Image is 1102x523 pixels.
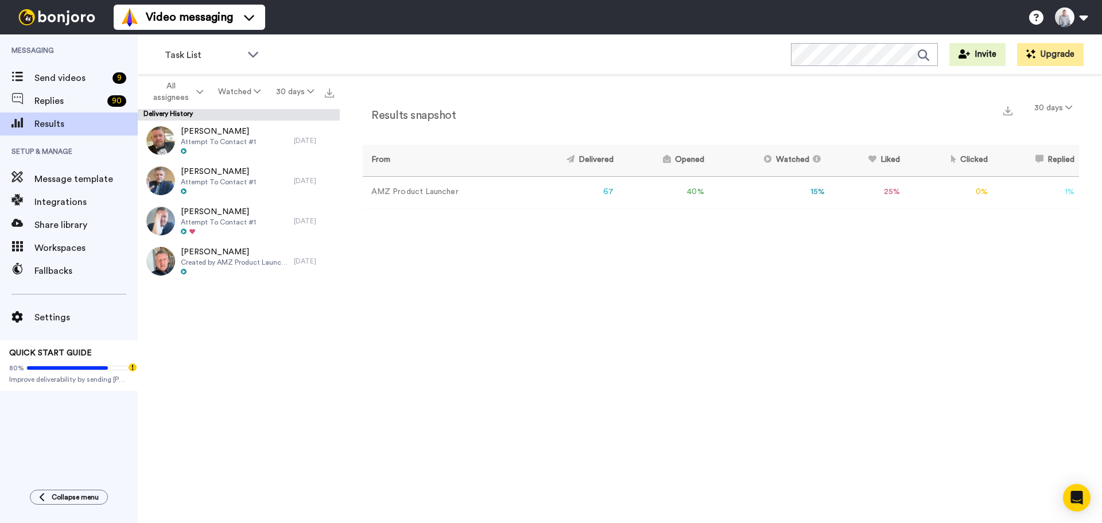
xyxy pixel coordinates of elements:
[709,145,829,176] th: Watched
[325,88,334,98] img: export.svg
[829,176,905,208] td: 25 %
[949,43,1006,66] button: Invite
[519,145,618,176] th: Delivered
[146,207,175,235] img: 07fb9cba-a5b9-4ac8-8ce5-c5d179abfdf9-thumb.jpg
[34,195,138,209] span: Integrations
[363,145,519,176] th: From
[138,161,340,201] a: [PERSON_NAME]Attempt To Contact #1[DATE]
[269,82,321,102] button: 30 days
[321,83,337,100] button: Export all results that match these filters now.
[1027,98,1079,118] button: 30 days
[34,218,138,232] span: Share library
[140,76,211,108] button: All assignees
[211,82,268,102] button: Watched
[52,493,99,502] span: Collapse menu
[905,176,992,208] td: 0 %
[14,9,100,25] img: bj-logo-header-white.svg
[829,145,905,176] th: Liked
[709,176,829,208] td: 15 %
[181,218,256,227] span: Attempt To Contact #1
[294,257,334,266] div: [DATE]
[9,363,24,373] span: 80%
[34,264,138,278] span: Fallbacks
[181,137,256,146] span: Attempt To Contact #1
[181,246,288,258] span: [PERSON_NAME]
[34,71,108,85] span: Send videos
[148,80,194,103] span: All assignees
[618,176,708,208] td: 40 %
[181,258,288,267] span: Created by AMZ Product Launcher
[121,8,139,26] img: vm-color.svg
[146,9,233,25] span: Video messaging
[181,166,256,177] span: [PERSON_NAME]
[34,94,103,108] span: Replies
[34,311,138,324] span: Settings
[294,176,334,185] div: [DATE]
[9,349,92,357] span: QUICK START GUIDE
[30,490,108,505] button: Collapse menu
[181,177,256,187] span: Attempt To Contact #1
[138,109,340,121] div: Delivery History
[519,176,618,208] td: 67
[294,136,334,145] div: [DATE]
[181,206,256,218] span: [PERSON_NAME]
[992,145,1079,176] th: Replied
[127,362,138,373] div: Tooltip anchor
[34,172,138,186] span: Message template
[146,166,175,195] img: 98bed018-8ef1-4533-928a-56606e2cbbc8-thumb.jpg
[165,48,242,62] span: Task List
[138,121,340,161] a: [PERSON_NAME]Attempt To Contact #1[DATE]
[1063,484,1091,512] div: Open Intercom Messenger
[363,109,456,122] h2: Results snapshot
[618,145,708,176] th: Opened
[992,176,1079,208] td: 1 %
[1000,102,1016,118] button: Export a summary of each team member’s results that match this filter now.
[112,72,126,84] div: 9
[34,117,138,131] span: Results
[294,216,334,226] div: [DATE]
[9,375,129,384] span: Improve deliverability by sending [PERSON_NAME]’s from your own email
[107,95,126,107] div: 90
[138,201,340,241] a: [PERSON_NAME]Attempt To Contact #1[DATE]
[363,176,519,208] td: AMZ Product Launcher
[181,126,256,137] span: [PERSON_NAME]
[34,241,138,255] span: Workspaces
[1003,106,1012,115] img: export.svg
[146,126,175,155] img: 8c8d6ebb-df90-4deb-ae78-357460370a3f-thumb.jpg
[905,145,992,176] th: Clicked
[146,247,175,276] img: e967bbfb-49ef-4bc4-acbd-5fb0756c784c-thumb.jpg
[138,241,340,281] a: [PERSON_NAME]Created by AMZ Product Launcher[DATE]
[1017,43,1084,66] button: Upgrade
